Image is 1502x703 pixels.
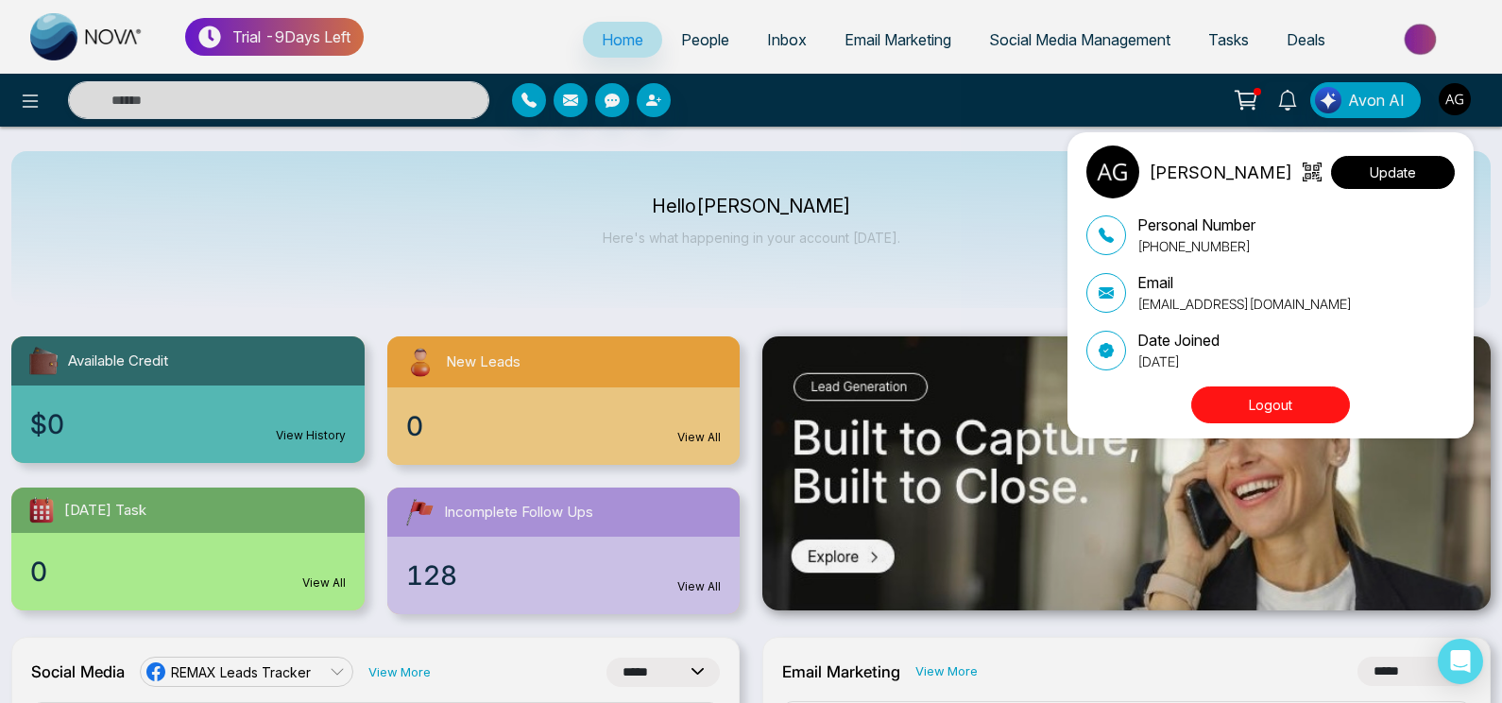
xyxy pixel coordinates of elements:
[1438,639,1483,684] div: Open Intercom Messenger
[1137,329,1220,351] p: Date Joined
[1137,271,1352,294] p: Email
[1137,236,1255,256] p: [PHONE_NUMBER]
[1191,386,1350,423] button: Logout
[1137,294,1352,314] p: [EMAIL_ADDRESS][DOMAIN_NAME]
[1331,156,1455,189] button: Update
[1137,214,1255,236] p: Personal Number
[1149,160,1292,185] p: [PERSON_NAME]
[1137,351,1220,371] p: [DATE]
